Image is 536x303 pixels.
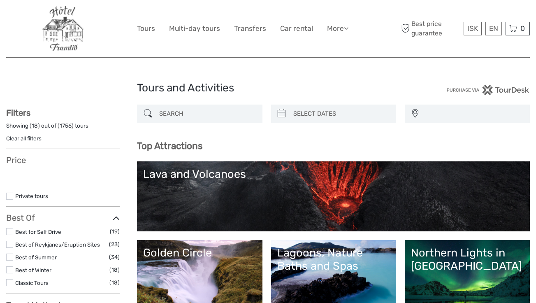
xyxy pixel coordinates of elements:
span: (19) [110,227,120,236]
h1: Tours and Activities [137,82,399,95]
div: Showing ( ) out of ( ) tours [6,122,120,135]
a: Transfers [234,23,266,35]
img: PurchaseViaTourDesk.png [446,85,530,95]
div: Northern Lights in [GEOGRAPHIC_DATA] [411,246,524,273]
a: Multi-day tours [169,23,220,35]
input: SELECT DATES [290,107,392,121]
span: (18) [109,278,120,287]
span: 0 [519,24,526,33]
div: Golden Circle [143,246,256,259]
span: (23) [109,240,120,249]
a: Car rental [280,23,313,35]
div: EN [485,22,502,35]
a: Best of Winter [15,267,51,273]
b: Top Attractions [137,140,202,151]
span: (18) [109,265,120,275]
a: Best of Reykjanes/Eruption Sites [15,241,100,248]
a: Lava and Volcanoes [143,168,524,225]
input: SEARCH [156,107,258,121]
label: 1756 [60,122,72,130]
span: (34) [109,252,120,262]
span: Best price guarantee [399,19,462,37]
a: Classic Tours [15,280,49,286]
a: More [327,23,348,35]
h3: Price [6,155,120,165]
div: Lagoons, Nature Baths and Spas [277,246,390,273]
div: Lava and Volcanoes [143,168,524,181]
a: Best for Self Drive [15,228,61,235]
a: Clear all filters [6,135,42,142]
strong: Filters [6,108,30,118]
a: Tours [137,23,155,35]
a: Best of Summer [15,254,57,261]
a: Private tours [15,193,48,199]
h3: Best Of [6,213,120,223]
label: 18 [32,122,38,130]
img: 910-f9df74e9-f7fa-4472-bb66-bf7f47316bdd_logo_big.jpg [42,6,84,51]
span: ISK [467,24,478,33]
